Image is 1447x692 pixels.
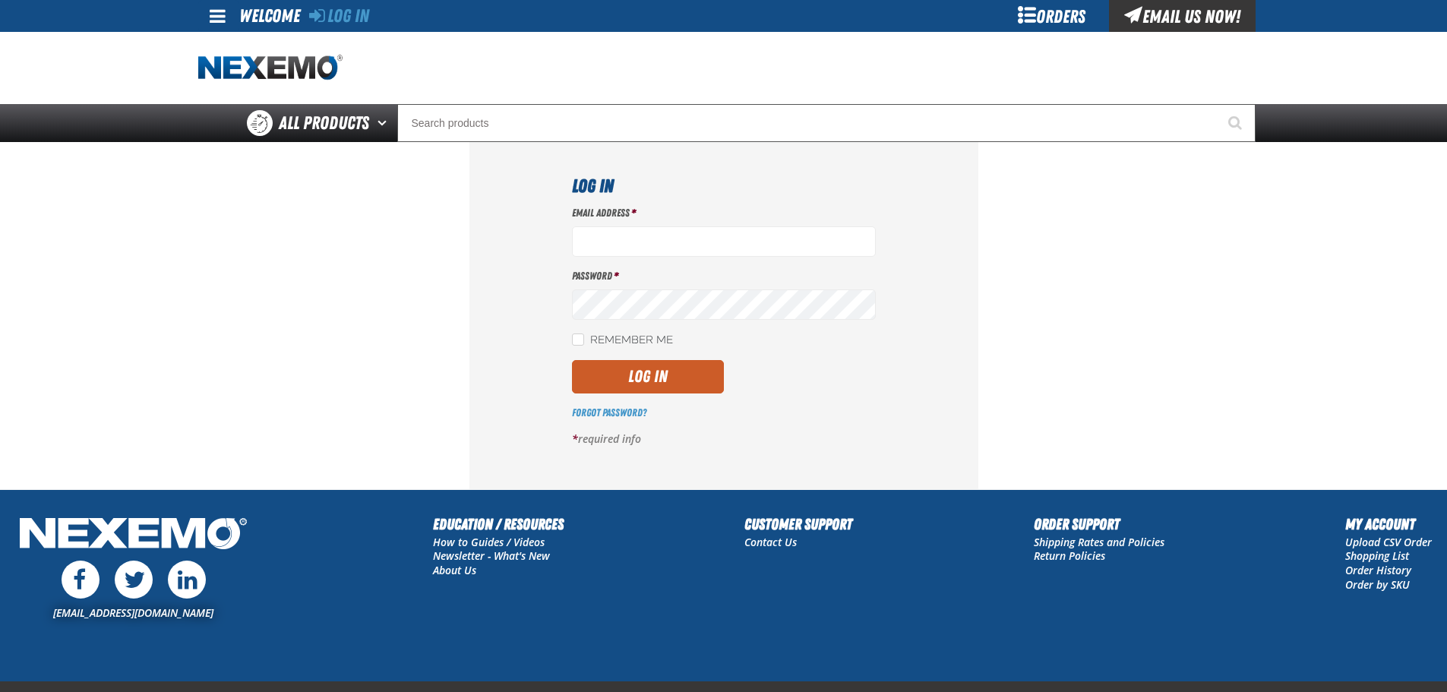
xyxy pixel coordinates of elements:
[1034,535,1164,549] a: Shipping Rates and Policies
[572,333,673,348] label: Remember Me
[1034,513,1164,536] h2: Order Support
[744,513,852,536] h2: Customer Support
[53,605,213,620] a: [EMAIL_ADDRESS][DOMAIN_NAME]
[433,513,564,536] h2: Education / Resources
[572,333,584,346] input: Remember Me
[572,360,724,393] button: Log In
[572,206,876,220] label: Email Address
[744,535,797,549] a: Contact Us
[572,432,876,447] p: required info
[1345,577,1410,592] a: Order by SKU
[1345,548,1409,563] a: Shopping List
[309,5,369,27] a: Log In
[1345,513,1432,536] h2: My Account
[572,172,876,200] h1: Log In
[15,513,251,558] img: Nexemo Logo
[572,269,876,283] label: Password
[198,55,343,81] a: Home
[433,535,545,549] a: How to Guides / Videos
[572,406,646,419] a: Forgot Password?
[1034,548,1105,563] a: Return Policies
[433,563,476,577] a: About Us
[372,104,397,142] button: Open All Products pages
[1218,104,1256,142] button: Start Searching
[198,55,343,81] img: Nexemo logo
[397,104,1256,142] input: Search
[279,109,369,137] span: All Products
[433,548,550,563] a: Newsletter - What's New
[1345,535,1432,549] a: Upload CSV Order
[1345,563,1411,577] a: Order History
